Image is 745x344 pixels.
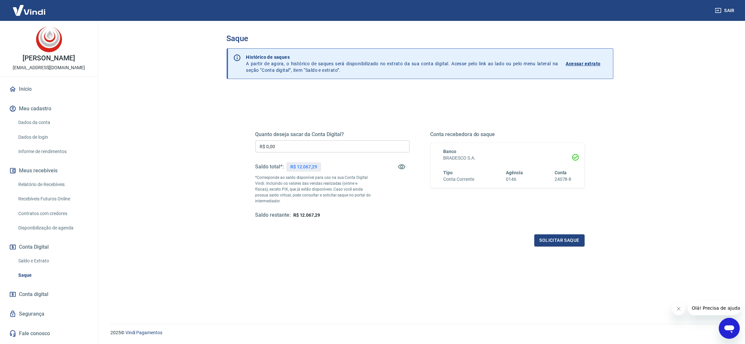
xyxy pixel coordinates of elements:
[444,155,572,162] h6: BRADESCO S.A.
[16,269,90,282] a: Saque
[227,34,613,43] h3: Saque
[719,318,740,339] iframe: Botão para abrir a janela de mensagens
[444,170,453,175] span: Tipo
[444,176,474,183] h6: Conta Corrente
[255,212,291,219] h5: Saldo restante:
[255,131,410,138] h5: Quanto deseja sacar da Conta Digital?
[16,207,90,220] a: Contratos com credores
[506,170,523,175] span: Agência
[246,54,558,60] p: Histórico de saques
[555,170,567,175] span: Conta
[8,287,90,302] a: Conta digital
[534,234,585,246] button: Solicitar saque
[566,60,601,67] p: Acessar extrato
[255,175,371,204] p: *Corresponde ao saldo disponível para uso na sua Conta Digital Vindi. Incluindo os valores das ve...
[8,0,50,20] img: Vindi
[16,116,90,129] a: Dados da conta
[16,192,90,206] a: Recebíveis Futuros Online
[19,290,48,299] span: Conta digital
[125,330,162,335] a: Vindi Pagamentos
[8,82,90,96] a: Início
[16,178,90,191] a: Relatório de Recebíveis
[13,64,85,71] p: [EMAIL_ADDRESS][DOMAIN_NAME]
[688,301,740,315] iframe: Mensagem da empresa
[555,176,572,183] h6: 24078-8
[4,5,55,10] span: Olá! Precisa de ajuda?
[246,54,558,73] p: A partir de agora, o histórico de saques será disponibilizado no extrato da sua conta digital. Ac...
[8,307,90,321] a: Segurança
[290,164,317,170] p: R$ 12.067,29
[714,5,737,17] button: Sair
[506,176,523,183] h6: 0146
[8,164,90,178] button: Meus recebíveis
[16,145,90,158] a: Informe de rendimentos
[16,221,90,235] a: Disponibilização de agenda
[566,54,608,73] a: Acessar extrato
[16,254,90,268] a: Saldo e Extrato
[8,102,90,116] button: Meu cadastro
[255,164,284,170] h5: Saldo total*:
[444,149,457,154] span: Banco
[36,26,62,52] img: ea066142-2ad2-49eb-b092-751be18d5def.jpeg
[430,131,585,138] h5: Conta recebedora do saque
[293,212,320,218] span: R$ 12.067,29
[8,326,90,341] a: Fale conosco
[8,240,90,254] button: Conta Digital
[672,302,685,315] iframe: Fechar mensagem
[110,329,729,336] p: 2025 ©
[23,55,75,62] p: [PERSON_NAME]
[16,131,90,144] a: Dados de login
